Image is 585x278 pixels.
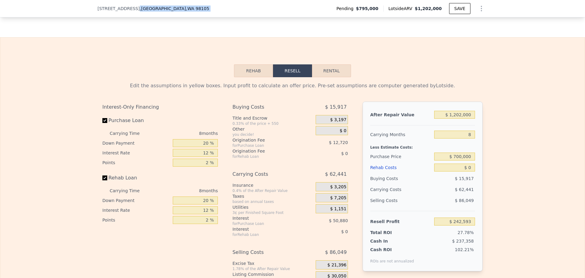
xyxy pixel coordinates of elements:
[102,102,218,113] div: Interest-Only Financing
[370,109,432,120] div: After Repair Value
[330,117,346,123] span: $ 3,197
[232,247,300,258] div: Selling Costs
[97,5,140,12] span: [STREET_ADDRESS]
[102,172,170,183] label: Rehab Loan
[232,115,313,121] div: Title and Escrow
[110,128,149,138] div: Carrying Time
[370,247,414,253] div: Cash ROI
[455,247,474,252] span: 102.21%
[232,271,313,277] div: Listing Commission
[232,204,313,210] div: Utilities
[449,3,470,14] button: SAVE
[370,184,408,195] div: Carrying Costs
[232,266,313,271] div: 1.78% of the After Repair Value
[140,5,209,12] span: , [GEOGRAPHIC_DATA]
[273,64,312,77] button: Resell
[370,140,475,151] div: Less Estimate Costs:
[452,239,474,244] span: $ 237,358
[329,218,348,223] span: $ 50,880
[232,193,313,199] div: Taxes
[234,64,273,77] button: Rehab
[232,226,300,232] div: Interest
[325,169,347,180] span: $ 62,441
[102,196,170,205] div: Down Payment
[232,188,313,193] div: 0.4% of the After Repair Value
[325,247,347,258] span: $ 86,049
[232,154,300,159] div: for Rehab Loan
[232,102,300,113] div: Buying Costs
[458,230,474,235] span: 27.78%
[455,198,474,203] span: $ 86,049
[152,128,218,138] div: 8 months
[475,2,487,15] button: Show Options
[232,137,300,143] div: Origination Fee
[312,64,351,77] button: Rental
[102,215,170,225] div: Points
[336,5,356,12] span: Pending
[325,102,347,113] span: $ 15,917
[330,206,346,212] span: $ 1,151
[415,6,442,11] span: $1,202,000
[102,115,170,126] label: Purchase Loan
[102,158,170,168] div: Points
[232,182,313,188] div: Insurance
[370,229,408,236] div: Total ROI
[102,138,170,148] div: Down Payment
[102,118,107,123] input: Purchase Loan
[340,128,346,134] span: $ 0
[330,195,346,201] span: $ 7,205
[330,184,346,190] span: $ 3,205
[328,262,346,268] span: $ 21,396
[370,195,432,206] div: Selling Costs
[341,151,348,156] span: $ 0
[232,260,313,266] div: Excise Tax
[232,143,300,148] div: for Purchase Loan
[388,5,415,12] span: Lotside ARV
[232,210,313,215] div: 3¢ per Finished Square Foot
[370,173,432,184] div: Buying Costs
[152,186,218,196] div: 8 months
[232,199,313,204] div: based on annual taxes
[102,175,107,180] input: Rehab Loan
[455,176,474,181] span: $ 15,917
[341,229,348,234] span: $ 0
[232,148,300,154] div: Origination Fee
[370,162,432,173] div: Rehab Costs
[232,232,300,237] div: for Rehab Loan
[370,129,432,140] div: Carrying Months
[232,132,313,137] div: you decide!
[329,140,348,145] span: $ 12,720
[232,121,313,126] div: 0.33% of the price + 550
[370,151,432,162] div: Purchase Price
[110,186,149,196] div: Carrying Time
[232,169,300,180] div: Carrying Costs
[370,238,408,244] div: Cash In
[370,253,414,264] div: ROIs are not annualized
[232,221,300,226] div: for Purchase Loan
[102,148,170,158] div: Interest Rate
[356,5,378,12] span: $795,000
[102,205,170,215] div: Interest Rate
[186,6,209,11] span: , WA 98105
[232,215,300,221] div: Interest
[455,187,474,192] span: $ 62,441
[370,216,432,227] div: Resell Profit
[102,82,483,89] div: Edit the assumptions in yellow boxes. Input profit to calculate an offer price. Pre-set assumptio...
[232,126,313,132] div: Other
